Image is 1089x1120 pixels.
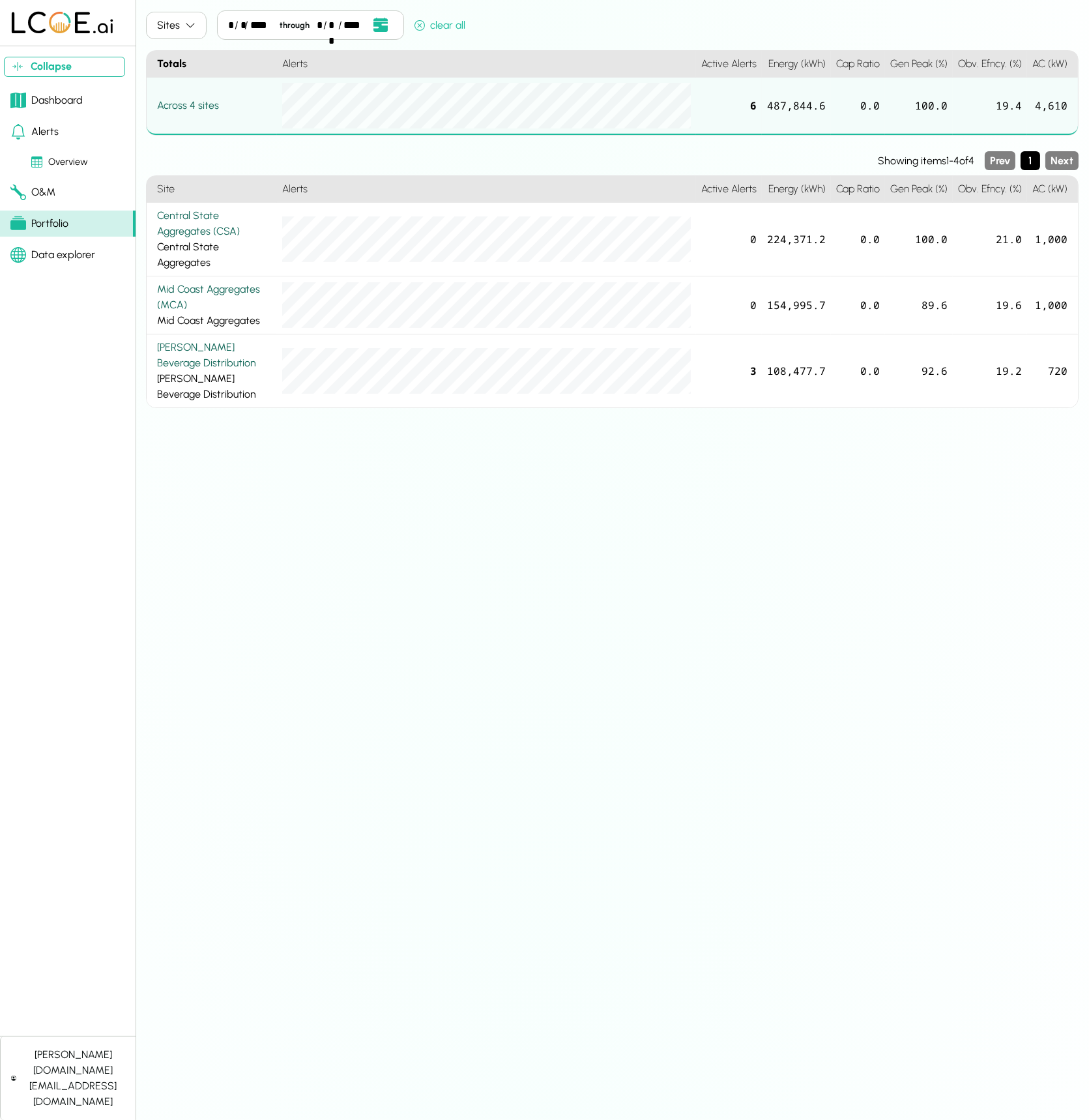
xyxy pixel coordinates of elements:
[157,98,272,113] div: Across 4 sites
[235,18,239,33] div: /
[1027,51,1078,78] h4: AC (kW)
[762,334,831,407] div: 108,477.7
[31,155,88,169] div: Overview
[1027,334,1078,407] div: 720
[762,78,831,135] div: 487,844.6
[10,216,68,231] div: Portfolio
[953,51,1027,78] h4: Obv. Efncy. (%)
[953,176,1027,203] h4: Obv. Efncy. (%)
[22,1047,125,1110] div: [PERSON_NAME][DOMAIN_NAME][EMAIL_ADDRESS][DOMAIN_NAME]
[317,18,322,33] div: month,
[343,18,366,33] div: year,
[4,57,125,77] button: Collapse
[885,203,953,276] div: 100.0
[885,176,953,203] h4: Gen Peak (%)
[953,276,1027,334] div: 19.6
[157,208,272,271] div: Central State Aggregates
[985,151,1015,170] button: Previous
[157,282,272,313] div: Mid Coast Aggregates (MCA)
[1021,151,1040,170] button: Page 1
[274,19,315,31] div: through
[762,203,831,276] div: 224,371.2
[157,340,272,402] div: [PERSON_NAME] Beverage Distribution
[157,208,272,239] div: Central State Aggregates (CSA)
[250,18,273,33] div: year,
[157,282,272,329] div: Mid Coast Aggregates
[277,51,696,78] h4: Alerts
[696,51,762,78] h4: Active Alerts
[885,78,953,135] div: 100.0
[157,340,272,371] div: [PERSON_NAME] Beverage Distribution
[147,176,277,203] h4: Site
[831,78,885,135] div: 0.0
[244,18,248,33] div: /
[831,203,885,276] div: 0.0
[953,334,1027,407] div: 19.2
[953,78,1027,135] div: 19.4
[328,18,336,33] div: day,
[1027,78,1078,135] div: 4,610
[409,16,471,40] button: clear all
[157,18,180,33] div: Sites
[696,276,762,334] div: 0
[762,51,831,78] h4: Energy (kWh)
[1027,203,1078,276] div: 1,000
[10,124,59,140] div: Alerts
[885,334,953,407] div: 92.6
[368,16,393,34] button: Open date picker
[228,18,233,33] div: month,
[696,78,762,135] div: 6
[1027,276,1078,334] div: 1,000
[885,51,953,78] h4: Gen Peak (%)
[10,93,83,108] div: Dashboard
[240,18,243,33] div: day,
[10,184,55,200] div: O&M
[696,176,762,203] h4: Active Alerts
[414,18,465,33] div: clear all
[831,176,885,203] h4: Cap Ratio
[146,153,974,169] div: Showing items 1 - 4 of 4
[762,276,831,334] div: 154,995.7
[831,276,885,334] div: 0.0
[338,18,342,33] div: /
[10,247,95,263] div: Data explorer
[831,51,885,78] h4: Cap Ratio
[147,51,277,78] h4: Totals
[762,176,831,203] h4: Energy (kWh)
[1027,176,1078,203] h4: AC (kW)
[1045,151,1079,170] button: Next
[831,334,885,407] div: 0.0
[277,176,696,203] h4: Alerts
[953,203,1027,276] div: 21.0
[696,334,762,407] div: 3
[323,18,327,33] div: /
[885,276,953,334] div: 89.6
[696,203,762,276] div: 0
